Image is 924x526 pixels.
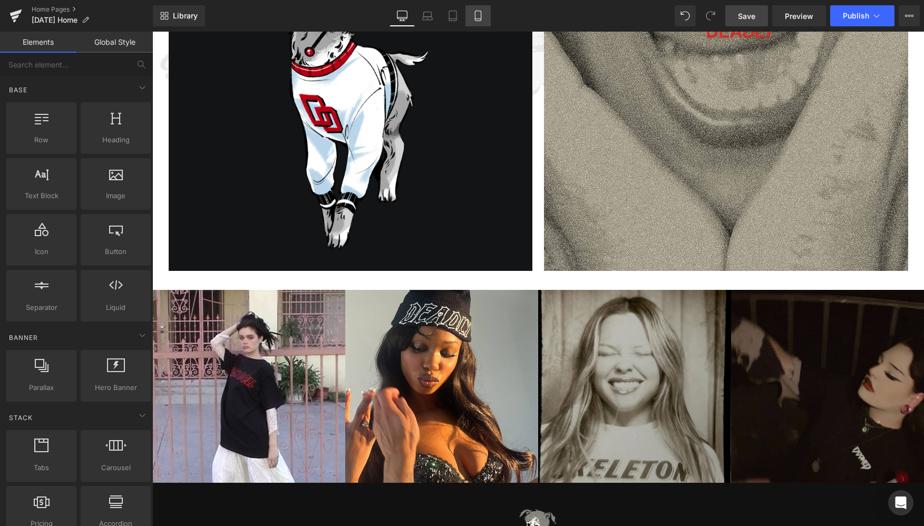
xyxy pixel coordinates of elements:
[830,5,894,26] button: Publish
[9,382,73,393] span: Parallax
[415,5,440,26] a: Laptop
[772,5,826,26] a: Preview
[843,12,869,20] span: Publish
[173,11,198,21] span: Library
[738,11,755,22] span: Save
[76,32,153,53] a: Global Style
[675,5,696,26] button: Undo
[440,5,465,26] a: Tablet
[84,190,148,201] span: Image
[32,5,153,14] a: Home Pages
[390,5,415,26] a: Desktop
[153,5,205,26] a: New Library
[465,5,491,26] a: Mobile
[9,246,73,257] span: Icon
[8,85,28,95] span: Base
[84,462,148,473] span: Carousel
[700,5,721,26] button: Redo
[84,382,148,393] span: Hero Banner
[785,11,813,22] span: Preview
[84,246,148,257] span: Button
[32,16,77,24] span: [DATE] Home
[899,5,920,26] button: More
[8,413,34,423] span: Stack
[9,462,73,473] span: Tabs
[84,302,148,313] span: Liquid
[9,134,73,145] span: Row
[888,490,913,515] div: Open Intercom Messenger
[9,302,73,313] span: Separator
[84,134,148,145] span: Heading
[8,333,39,343] span: Banner
[9,190,73,201] span: Text Block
